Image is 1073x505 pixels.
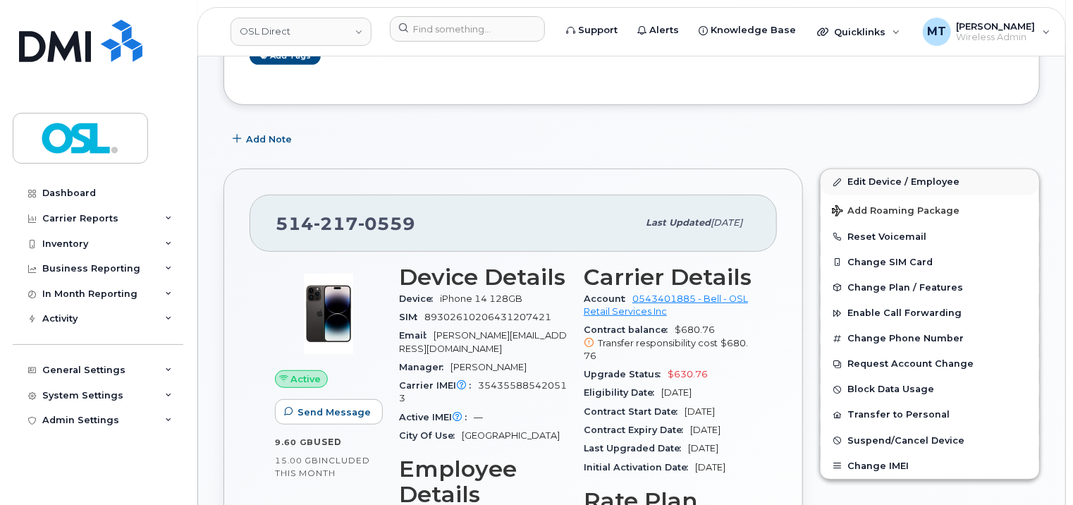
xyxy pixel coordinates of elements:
[847,282,963,293] span: Change Plan / Features
[685,406,715,417] span: [DATE]
[821,195,1039,224] button: Add Roaming Package
[834,26,885,37] span: Quicklinks
[276,213,415,234] span: 514
[578,23,618,37] span: Support
[957,20,1036,32] span: [PERSON_NAME]
[821,351,1039,377] button: Request Account Change
[584,425,690,435] span: Contract Expiry Date
[314,437,342,447] span: used
[298,406,371,419] span: Send Message
[711,23,796,37] span: Knowledge Base
[275,437,314,447] span: 9.60 GB
[661,387,692,398] span: [DATE]
[399,362,450,372] span: Manager
[584,293,748,317] a: 0543401885 - Bell - OSL Retail Services Inc
[231,18,372,46] a: OSL Direct
[821,402,1039,427] button: Transfer to Personal
[314,213,358,234] span: 217
[646,217,711,228] span: Last updated
[688,443,718,454] span: [DATE]
[275,399,383,425] button: Send Message
[291,372,321,386] span: Active
[440,293,522,304] span: iPhone 14 128GB
[695,462,725,473] span: [DATE]
[358,213,415,234] span: 0559
[821,377,1039,402] button: Block Data Usage
[584,462,695,473] span: Initial Activation Date
[584,443,688,454] span: Last Upgraded Date
[627,16,689,44] a: Alerts
[821,275,1039,300] button: Change Plan / Features
[847,435,964,446] span: Suspend/Cancel Device
[668,369,708,379] span: $630.76
[390,16,545,42] input: Find something...
[584,324,752,363] span: $680.76
[821,300,1039,326] button: Enable Call Forwarding
[847,308,962,319] span: Enable Call Forwarding
[399,380,478,391] span: Carrier IMEI
[399,430,462,441] span: City Of Use
[399,264,567,290] h3: Device Details
[584,338,748,361] span: $680.76
[598,338,718,348] span: Transfer responsibility cost
[584,264,752,290] h3: Carrier Details
[275,455,370,478] span: included this month
[584,324,675,335] span: Contract balance
[689,16,806,44] a: Knowledge Base
[584,293,632,304] span: Account
[474,412,483,422] span: —
[584,369,668,379] span: Upgrade Status
[246,133,292,146] span: Add Note
[223,126,304,152] button: Add Note
[399,330,567,353] span: [PERSON_NAME][EMAIL_ADDRESS][DOMAIN_NAME]
[584,406,685,417] span: Contract Start Date
[399,293,440,304] span: Device
[275,456,319,466] span: 15.00 GB
[711,217,742,228] span: [DATE]
[450,362,527,372] span: [PERSON_NAME]
[462,430,560,441] span: [GEOGRAPHIC_DATA]
[690,425,721,435] span: [DATE]
[821,250,1039,275] button: Change SIM Card
[584,387,661,398] span: Eligibility Date
[399,330,434,341] span: Email
[399,380,567,403] span: 354355885420513
[821,326,1039,351] button: Change Phone Number
[399,312,424,322] span: SIM
[286,272,371,356] img: image20231002-3703462-njx0qo.jpeg
[424,312,551,322] span: 89302610206431207421
[913,18,1060,46] div: Michael Togupen
[821,169,1039,195] a: Edit Device / Employee
[821,428,1039,454] button: Suspend/Cancel Device
[832,205,959,219] span: Add Roaming Package
[821,224,1039,250] button: Reset Voicemail
[957,32,1036,43] span: Wireless Admin
[649,23,679,37] span: Alerts
[807,18,910,46] div: Quicklinks
[821,454,1039,479] button: Change IMEI
[399,412,474,422] span: Active IMEI
[556,16,627,44] a: Support
[927,23,946,40] span: MT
